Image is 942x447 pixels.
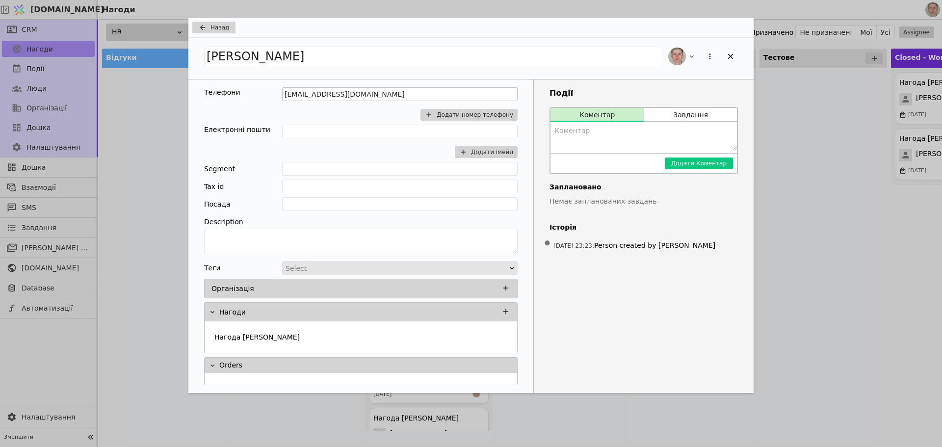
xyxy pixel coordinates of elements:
button: Додати Коментар [665,158,733,169]
div: Теги [204,261,221,275]
div: Add Opportunity [188,18,754,393]
button: Завдання [644,108,737,122]
div: Телефони [204,87,240,98]
h4: Заплановано [549,182,738,192]
button: Додати імейл [455,146,518,158]
p: Немає запланованих завдань [549,196,738,207]
p: Нагоди [219,307,246,317]
div: Description [204,215,518,229]
div: Посада [204,197,231,211]
div: Segment [204,162,235,176]
span: Назад [210,23,229,32]
button: Додати номер телефону [420,109,518,121]
div: Tax id [204,180,224,193]
img: РS [668,48,686,65]
span: Person created by [PERSON_NAME] [594,241,715,249]
span: • [543,231,552,256]
button: Коментар [550,108,644,122]
h4: Історія [549,222,738,233]
p: Orders [219,360,242,370]
h3: Події [549,87,738,99]
div: Електронні пошти [204,125,270,135]
p: Нагода [PERSON_NAME] [214,332,300,342]
p: Організація [211,284,254,294]
span: [DATE] 23:23 : [553,242,594,249]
